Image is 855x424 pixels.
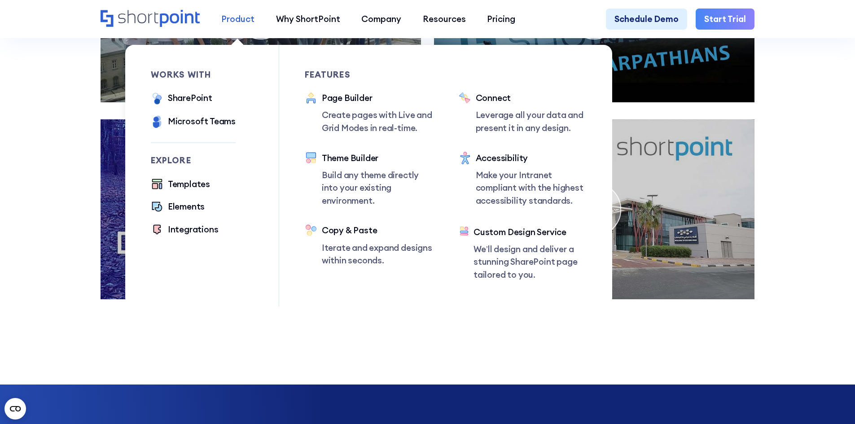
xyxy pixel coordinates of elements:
div: Microsoft Teams [168,115,236,128]
p: Build any theme directly into your existing environment. [322,169,433,207]
a: Microsoft Teams [151,115,236,130]
div: SharePoint [168,92,212,105]
a: Why ShortPoint [265,9,351,30]
a: Templates [151,178,210,192]
div: Elements [168,200,205,213]
div: Features [305,70,433,79]
a: open lightbox [101,119,421,299]
a: Home [101,10,200,28]
div: Integrations [168,223,219,236]
div: Custom Design Service [474,226,587,239]
a: Product [210,9,265,30]
button: Open CMP widget [4,398,26,420]
div: Copy & Paste [322,224,433,237]
a: Integrations [151,223,219,237]
p: Leverage all your data and present it in any design. [476,109,587,134]
a: Resources [412,9,477,30]
a: Company [351,9,412,30]
div: Accessibility [476,152,587,165]
p: Create pages with Live and Grid Modes in real-time. [322,109,433,134]
a: SharePoint [151,92,212,106]
a: Custom Design ServiceWe’ll design and deliver a stunning SharePoint page tailored to you. [459,226,587,281]
a: Copy & PasteIterate and expand designs within seconds. [305,224,433,267]
div: Connect [476,92,587,105]
div: Explore [151,156,236,165]
a: Page BuilderCreate pages with Live and Grid Modes in real-time. [305,92,433,134]
div: Why ShortPoint [276,13,340,26]
div: Company [361,13,401,26]
a: Elements [151,200,205,214]
div: Pricing [487,13,515,26]
div: Resources [423,13,466,26]
a: AccessibilityMake your Intranet compliant with the highest accessibility standards. [459,152,587,209]
a: Pricing [477,9,526,30]
a: ConnectLeverage all your data and present it in any design. [459,92,587,134]
a: Theme BuilderBuild any theme directly into your existing environment. [305,152,433,207]
iframe: Chat Widget [810,381,855,424]
p: Make your Intranet compliant with the highest accessibility standards. [476,169,587,207]
div: Theme Builder [322,152,433,165]
div: Page Builder [322,92,433,105]
a: Start Trial [696,9,754,30]
div: Product [221,13,254,26]
div: works with [151,70,236,79]
div: Templates [168,178,210,191]
a: Schedule Demo [606,9,687,30]
p: Iterate and expand designs within seconds. [322,241,433,267]
p: We’ll design and deliver a stunning SharePoint page tailored to you. [474,243,587,281]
